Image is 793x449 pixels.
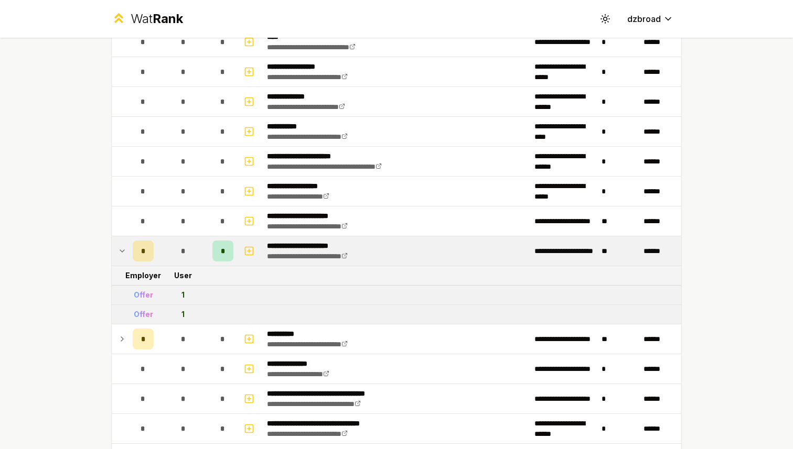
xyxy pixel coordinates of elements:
[181,309,185,320] div: 1
[153,11,183,26] span: Rank
[134,290,153,300] div: Offer
[627,13,661,25] span: dzbroad
[158,266,208,285] td: User
[131,10,183,27] div: Wat
[128,266,158,285] td: Employer
[134,309,153,320] div: Offer
[181,290,185,300] div: 1
[111,10,183,27] a: WatRank
[619,9,682,28] button: dzbroad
